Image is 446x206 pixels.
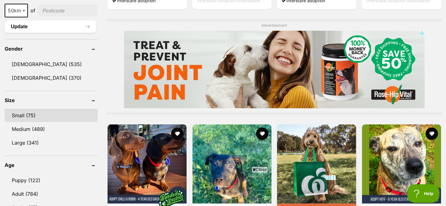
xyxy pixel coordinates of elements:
[110,175,336,203] iframe: Advertisement
[5,46,98,52] header: Gender
[362,124,441,204] img: Heff - 6 Year Old Staffy X - American Staffordshire Terrier Dog
[124,31,425,108] iframe: Advertisement
[5,58,98,71] a: [DEMOGRAPHIC_DATA] (535)
[407,184,440,203] iframe: Help Scout Beacon - Open
[5,20,96,33] button: Update
[5,136,98,149] a: Large (341)
[108,124,187,204] img: Bobbi & Chilli - 4 Year Old Miniature Dachshunds - Dachshund (Miniature) Dog
[5,174,98,187] a: Puppy (122)
[38,5,98,16] input: postcode
[5,4,28,17] span: 50km
[256,128,268,140] button: favourite
[30,7,35,14] span: of
[425,128,438,140] button: favourite
[5,97,98,103] header: Size
[5,6,27,15] span: 50km
[5,123,98,136] a: Medium (489)
[5,71,98,84] a: [DEMOGRAPHIC_DATA] (370)
[192,124,272,204] img: Onyx - 12 Week Old Staffy X - American Staffordshire Terrier Dog
[5,109,98,122] a: Small (75)
[107,19,441,114] div: Advertisement
[251,166,268,172] span: Close
[5,162,98,168] header: Age
[171,128,183,140] button: favourite
[5,187,98,200] a: Adult (784)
